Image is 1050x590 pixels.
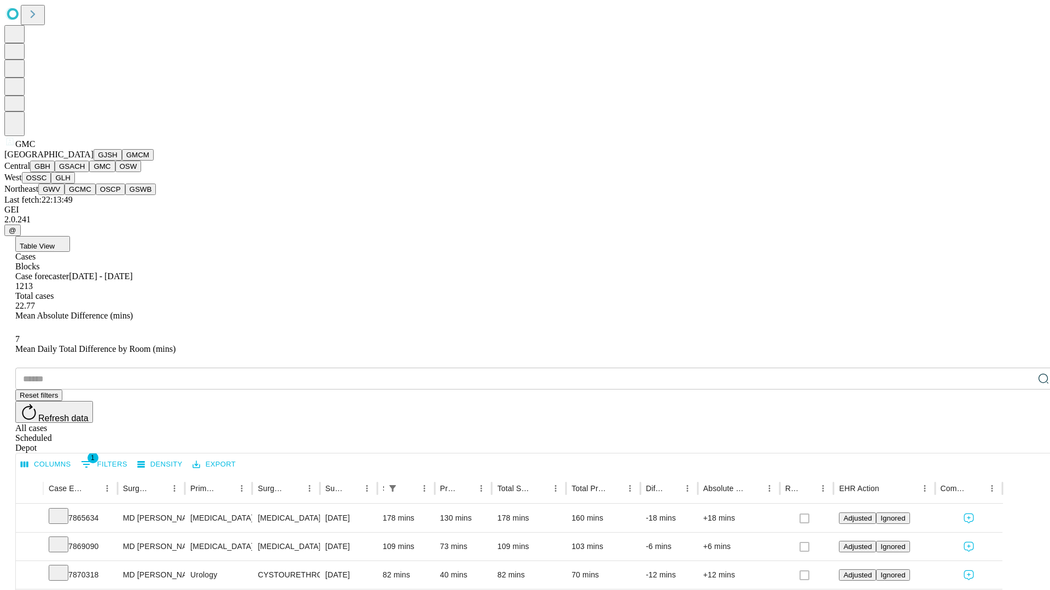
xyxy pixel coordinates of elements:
button: Menu [762,481,777,496]
span: 7 [15,334,20,344]
button: Refresh data [15,401,93,423]
span: GMC [15,139,35,149]
div: [MEDICAL_DATA] [258,504,314,532]
div: MD [PERSON_NAME] [123,504,179,532]
button: Expand [21,538,38,557]
div: 40 mins [440,561,487,589]
button: Sort [151,481,167,496]
span: 1 [87,452,98,463]
button: OSSC [22,172,51,184]
button: GSWB [125,184,156,195]
div: GEI [4,205,1046,215]
button: Select columns [18,456,74,473]
button: @ [4,225,21,236]
div: Case Epic Id [49,484,83,493]
div: Total Scheduled Duration [497,484,532,493]
span: Northeast [4,184,38,193]
div: 130 mins [440,504,487,532]
button: GSACH [55,161,89,172]
button: Sort [664,481,680,496]
span: Ignored [880,542,905,551]
span: Table View [20,242,55,250]
div: -12 mins [646,561,692,589]
span: Adjusted [843,571,872,579]
div: MD [PERSON_NAME] Md [123,561,179,589]
div: Surgeon Name [123,484,150,493]
button: Menu [417,481,432,496]
div: Scheduled In Room Duration [383,484,384,493]
button: GMC [89,161,115,172]
div: 73 mins [440,533,487,560]
span: West [4,173,22,182]
button: Menu [917,481,932,496]
div: Absolute Difference [703,484,745,493]
span: 22.77 [15,301,35,310]
button: OSCP [96,184,125,195]
div: +18 mins [703,504,774,532]
span: Mean Daily Total Difference by Room (mins) [15,344,176,353]
button: Adjusted [839,512,876,524]
button: Reset filters [15,390,62,401]
div: 109 mins [383,533,429,560]
button: GBH [30,161,55,172]
div: 7869090 [49,533,112,560]
span: Last fetch: 22:13:49 [4,195,73,204]
div: 7865634 [49,504,112,532]
div: 109 mins [497,533,561,560]
button: Menu [234,481,249,496]
div: 178 mins [383,504,429,532]
button: Ignored [876,541,909,552]
div: -18 mins [646,504,692,532]
button: Menu [622,481,638,496]
span: Adjusted [843,542,872,551]
div: MD [PERSON_NAME] [123,533,179,560]
div: -6 mins [646,533,692,560]
button: Adjusted [839,569,876,581]
button: Sort [84,481,100,496]
button: Ignored [876,512,909,524]
span: Ignored [880,571,905,579]
button: Menu [100,481,115,496]
span: Total cases [15,291,54,300]
button: GJSH [94,149,122,161]
button: GCMC [65,184,96,195]
button: Export [190,456,238,473]
button: Sort [401,481,417,496]
div: 178 mins [497,504,561,532]
span: Refresh data [38,414,89,423]
div: [DATE] [325,533,372,560]
div: +6 mins [703,533,774,560]
button: Sort [969,481,984,496]
div: Total Predicted Duration [571,484,606,493]
button: Adjusted [839,541,876,552]
button: Sort [219,481,234,496]
button: Menu [548,481,563,496]
span: 1213 [15,281,33,291]
div: 103 mins [571,533,635,560]
div: 160 mins [571,504,635,532]
button: Menu [359,481,375,496]
div: CYSTOURETHROSCOPY WITH INSERTION URETERAL [MEDICAL_DATA] [258,561,314,589]
button: Menu [474,481,489,496]
button: Ignored [876,569,909,581]
span: Adjusted [843,514,872,522]
span: [DATE] - [DATE] [69,272,132,281]
button: Table View [15,236,70,252]
button: Expand [21,509,38,528]
div: [MEDICAL_DATA] [190,504,247,532]
button: OSW [115,161,142,172]
button: Sort [533,481,548,496]
button: Menu [680,481,695,496]
button: Sort [746,481,762,496]
button: Expand [21,566,38,585]
div: EHR Action [839,484,879,493]
button: Sort [287,481,302,496]
span: Central [4,161,30,170]
span: Case forecaster [15,272,69,281]
div: 82 mins [383,561,429,589]
button: Menu [815,481,831,496]
button: Menu [167,481,182,496]
button: Density [135,456,185,473]
button: Sort [800,481,815,496]
div: Difference [646,484,663,493]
